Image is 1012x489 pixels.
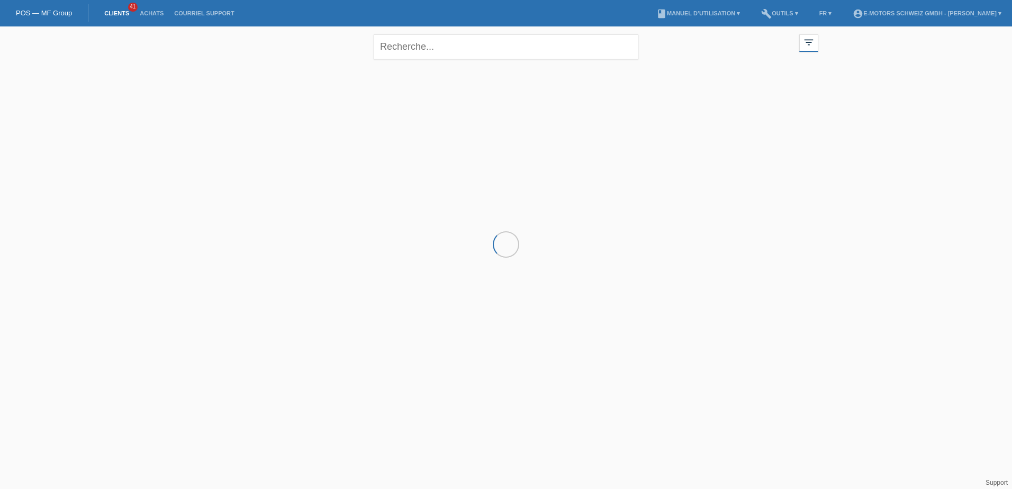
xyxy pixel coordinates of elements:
[656,8,667,19] i: book
[761,8,772,19] i: build
[756,10,803,16] a: buildOutils ▾
[374,34,638,59] input: Recherche...
[986,479,1008,486] a: Support
[814,10,837,16] a: FR ▾
[853,8,863,19] i: account_circle
[134,10,169,16] a: Achats
[128,3,138,12] span: 41
[803,37,815,48] i: filter_list
[16,9,72,17] a: POS — MF Group
[847,10,1007,16] a: account_circleE-Motors Schweiz GmbH - [PERSON_NAME] ▾
[651,10,745,16] a: bookManuel d’utilisation ▾
[99,10,134,16] a: Clients
[169,10,239,16] a: Courriel Support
